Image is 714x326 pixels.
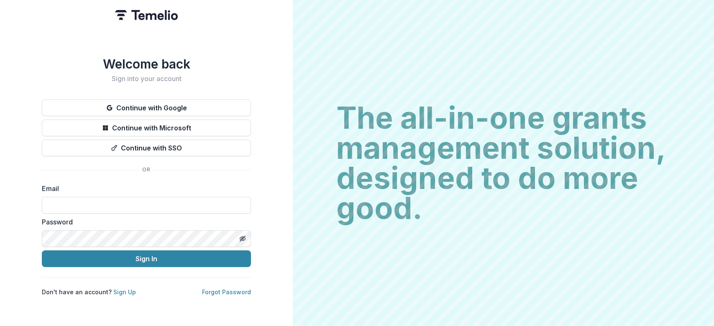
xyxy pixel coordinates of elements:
h2: Sign into your account [42,75,251,83]
p: Don't have an account? [42,288,136,296]
button: Continue with SSO [42,140,251,156]
button: Continue with Google [42,99,251,116]
label: Password [42,217,246,227]
a: Forgot Password [202,288,251,295]
a: Sign Up [113,288,136,295]
label: Email [42,183,246,194]
button: Toggle password visibility [236,232,249,245]
button: Continue with Microsoft [42,120,251,136]
h1: Welcome back [42,56,251,71]
button: Sign In [42,250,251,267]
img: Temelio [115,10,178,20]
